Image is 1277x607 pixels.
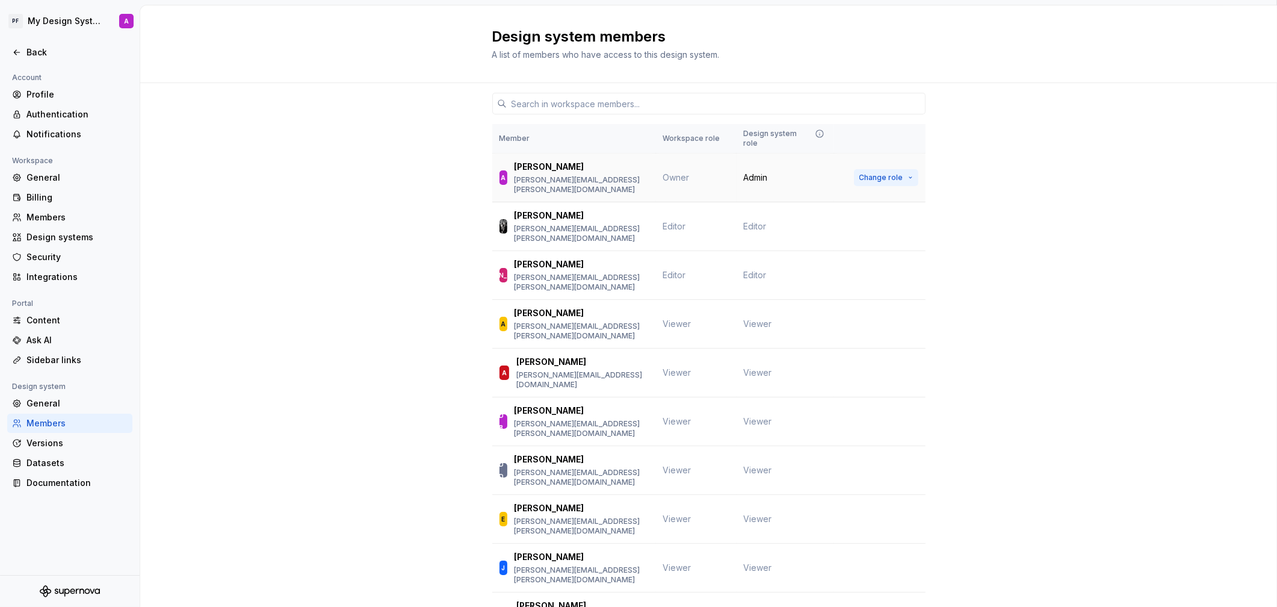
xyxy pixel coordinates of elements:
a: Authentication [7,105,132,124]
p: [PERSON_NAME] [515,453,584,465]
a: Content [7,311,132,330]
button: Change role [854,169,918,186]
div: Ask AI [26,334,128,346]
span: Change role [859,173,903,182]
div: PF [8,14,23,28]
p: [PERSON_NAME] [515,210,584,222]
div: Design system role [744,129,827,148]
span: Viewer [663,416,691,426]
span: Editor [663,270,686,280]
span: Viewer [663,367,691,378]
p: [PERSON_NAME] [515,307,584,319]
div: My Design System [28,15,105,27]
p: [PERSON_NAME] [515,502,584,514]
span: Editor [663,221,686,231]
a: Profile [7,85,132,104]
button: PFMy Design SystemA [2,8,137,34]
div: Security [26,251,128,263]
p: [PERSON_NAME][EMAIL_ADDRESS][PERSON_NAME][DOMAIN_NAME] [515,565,649,585]
span: Viewer [744,416,772,428]
a: General [7,168,132,187]
p: [PERSON_NAME] [515,551,584,563]
span: Editor [744,269,767,281]
div: Members [26,417,128,429]
div: Content [26,314,128,326]
p: [PERSON_NAME] [515,161,584,173]
div: Datasets [26,457,128,469]
th: Member [492,124,656,154]
span: Viewer [744,318,772,330]
a: Sidebar links [7,350,132,370]
div: DD [499,458,507,482]
a: Ask AI [7,331,132,350]
div: A [124,16,129,26]
span: Viewer [744,562,772,574]
div: E [501,513,505,525]
p: [PERSON_NAME][EMAIL_ADDRESS][DOMAIN_NAME] [516,370,648,390]
div: General [26,172,128,184]
div: Portal [7,296,38,311]
p: [PERSON_NAME][EMAIL_ADDRESS][PERSON_NAME][DOMAIN_NAME] [515,175,649,195]
a: Billing [7,188,132,207]
div: Versions [26,437,128,449]
span: Viewer [663,514,691,524]
span: Viewer [663,562,691,573]
img: Jake Carter [499,219,507,234]
div: Documentation [26,477,128,489]
a: Members [7,208,132,227]
a: General [7,394,132,413]
p: [PERSON_NAME][EMAIL_ADDRESS][PERSON_NAME][DOMAIN_NAME] [515,468,649,487]
span: Viewer [744,367,772,379]
p: [PERSON_NAME][EMAIL_ADDRESS][PERSON_NAME][DOMAIN_NAME] [515,273,649,292]
a: Datasets [7,453,132,473]
a: Members [7,414,132,433]
div: A [501,172,506,184]
svg: Supernova Logo [40,585,100,597]
div: Sidebar links [26,354,128,366]
div: Design systems [26,231,128,243]
div: A [502,367,507,379]
a: Notifications [7,125,132,144]
div: Profile [26,89,128,101]
span: Editor [744,220,767,232]
a: Integrations [7,267,132,287]
span: Admin [744,172,768,184]
h2: Design system members [492,27,911,46]
p: [PERSON_NAME][EMAIL_ADDRESS][PERSON_NAME][DOMAIN_NAME] [515,517,649,536]
p: [PERSON_NAME] [516,356,586,368]
th: Workspace role [656,124,737,154]
a: Back [7,43,132,62]
span: Viewer [744,464,772,476]
div: Members [26,211,128,223]
div: Account [7,70,46,85]
p: [PERSON_NAME] [515,258,584,270]
a: Versions [7,434,132,453]
p: [PERSON_NAME] [515,405,584,417]
div: J [501,562,505,574]
a: Design systems [7,228,132,247]
div: Back [26,46,128,58]
div: Integrations [26,271,128,283]
span: Owner [663,172,690,182]
span: Viewer [663,465,691,475]
div: Notifications [26,128,128,140]
div: Workspace [7,154,58,168]
span: Viewer [663,319,691,329]
span: A list of members who have access to this design system. [492,49,720,60]
div: Authentication [26,108,128,120]
div: DB [499,409,507,434]
p: [PERSON_NAME][EMAIL_ADDRESS][PERSON_NAME][DOMAIN_NAME] [515,224,649,243]
input: Search in workspace members... [507,93,926,114]
div: Design system [7,379,70,394]
p: [PERSON_NAME][EMAIL_ADDRESS][PERSON_NAME][DOMAIN_NAME] [515,419,649,438]
div: General [26,397,128,409]
div: A [501,318,506,330]
a: Documentation [7,473,132,493]
span: Viewer [744,513,772,525]
div: Billing [26,191,128,204]
p: [PERSON_NAME][EMAIL_ADDRESS][PERSON_NAME][DOMAIN_NAME] [515,322,649,341]
div: [PERSON_NAME] [499,221,507,329]
a: Security [7,247,132,267]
